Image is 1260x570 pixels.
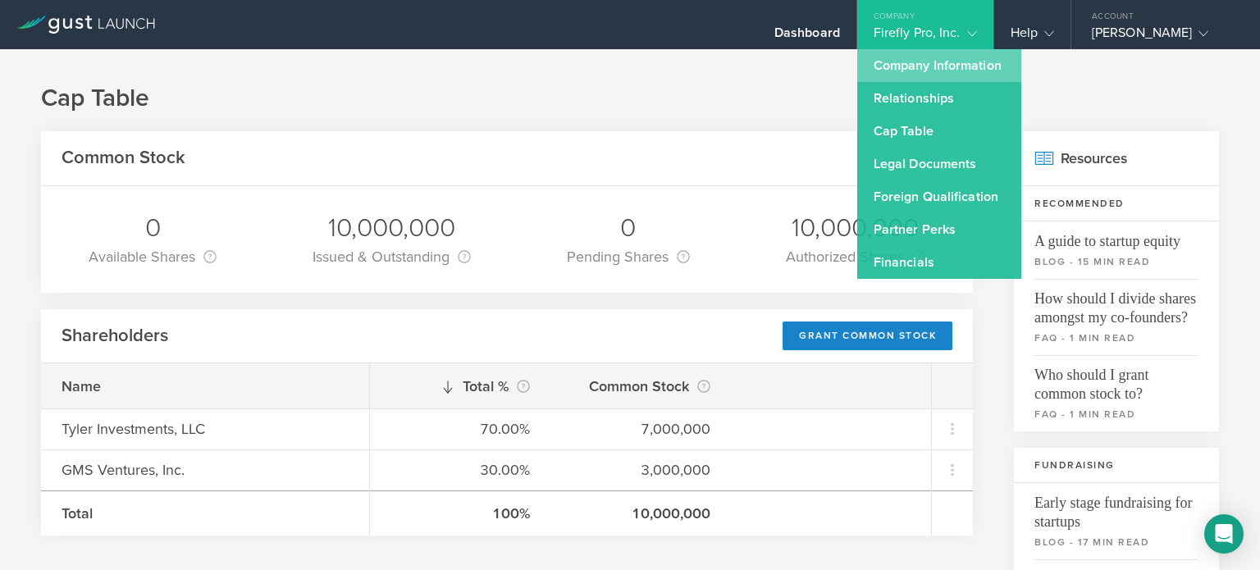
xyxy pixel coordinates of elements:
[1092,25,1231,49] div: [PERSON_NAME]
[1014,131,1219,186] h2: Resources
[62,324,168,348] h2: Shareholders
[1014,279,1219,355] a: How should I divide shares amongst my co-founders?faq - 1 min read
[1014,448,1219,483] h3: Fundraising
[786,211,925,245] div: 10,000,000
[874,25,977,49] div: Firefly Pro, Inc.
[1034,279,1198,327] span: How should I divide shares amongst my co-founders?
[571,459,710,481] div: 3,000,000
[390,503,530,524] div: 100%
[783,321,952,350] div: Grant Common Stock
[390,459,530,481] div: 30.00%
[313,211,471,245] div: 10,000,000
[1034,221,1198,251] span: A guide to startup equity
[89,211,217,245] div: 0
[62,418,349,440] div: Tyler Investments, LLC
[774,25,840,49] div: Dashboard
[1034,355,1198,404] span: Who should I grant common stock to?
[1014,355,1219,431] a: Who should I grant common stock to?faq - 1 min read
[313,245,471,268] div: Issued & Outstanding
[571,418,710,440] div: 7,000,000
[1204,514,1244,554] div: Open Intercom Messenger
[41,82,1219,115] h1: Cap Table
[1034,254,1198,269] small: blog - 15 min read
[390,418,530,440] div: 70.00%
[62,146,185,170] h2: Common Stock
[390,375,530,398] div: Total %
[1034,331,1198,345] small: faq - 1 min read
[571,375,710,398] div: Common Stock
[1014,186,1219,221] h3: Recommended
[89,245,217,268] div: Available Shares
[1014,483,1219,559] a: Early stage fundraising for startupsblog - 17 min read
[1014,221,1219,279] a: A guide to startup equityblog - 15 min read
[1034,483,1198,531] span: Early stage fundraising for startups
[62,503,349,524] div: Total
[567,211,690,245] div: 0
[62,376,349,397] div: Name
[571,503,710,524] div: 10,000,000
[786,245,925,268] div: Authorized Shares
[1011,25,1054,49] div: Help
[567,245,690,268] div: Pending Shares
[1034,407,1198,422] small: faq - 1 min read
[62,459,349,481] div: GMS Ventures, Inc.
[1034,535,1198,549] small: blog - 17 min read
